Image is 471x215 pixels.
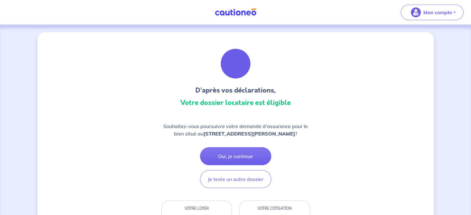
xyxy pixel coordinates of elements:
strong: [STREET_ADDRESS][PERSON_NAME] [203,131,295,137]
button: Je teste un autre dossier [200,170,271,188]
div: VOTRE COTISATION [240,206,310,211]
img: illu_congratulation.svg [219,47,252,80]
img: Cautioneo [212,8,259,16]
button: illu_account_valid_menu.svgMon compte [401,5,464,20]
img: illu_account_valid_menu.svg [411,7,421,17]
h3: Votre dossier locataire est éligible [161,98,310,108]
p: Souhaitez-vous poursuivre votre demande d'assurance pour le bien situé au ? [161,123,310,137]
div: VOTRE LOYER [162,206,232,211]
h3: D’après vos déclarations, [161,85,310,95]
p: Mon compte [423,9,452,16]
button: Oui, je continue [200,147,271,165]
